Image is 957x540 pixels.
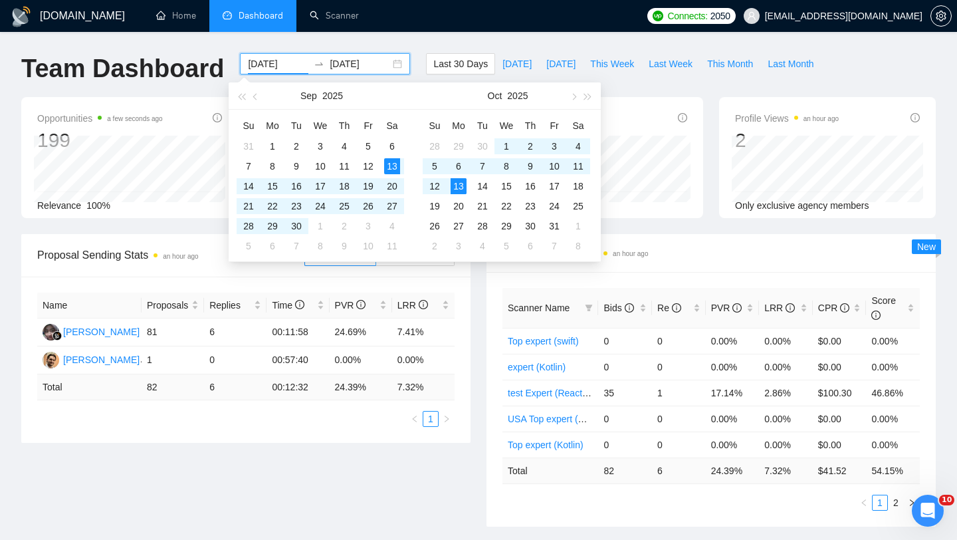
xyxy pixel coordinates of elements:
td: 2025-10-19 [423,196,447,216]
a: searchScanner [310,10,359,21]
td: 2025-10-10 [356,236,380,256]
time: an hour ago [613,250,648,257]
div: 25 [336,198,352,214]
td: 2025-09-04 [332,136,356,156]
td: 2025-10-03 [356,216,380,236]
div: 7 [241,158,257,174]
div: 31 [546,218,562,234]
div: 23 [522,198,538,214]
a: USA Top expert (Angular) [508,414,613,424]
span: Dashboard [239,10,283,21]
div: 13 [384,158,400,174]
th: Name [37,293,142,319]
div: 27 [451,218,467,234]
div: 28 [475,218,490,234]
td: 2025-09-06 [380,136,404,156]
div: 7 [546,238,562,254]
span: info-circle [625,303,634,313]
a: homeHome [156,10,196,21]
td: 2025-09-26 [356,196,380,216]
div: 30 [522,218,538,234]
span: info-circle [295,300,304,309]
span: user [747,11,756,21]
div: 24 [312,198,328,214]
div: 11 [336,158,352,174]
td: 2025-09-13 [380,156,404,176]
span: Scanner Breakdown [502,245,920,261]
div: 5 [241,238,257,254]
td: 2025-10-02 [332,216,356,236]
li: Next Page [904,495,920,511]
a: 2 [889,495,903,510]
th: Su [423,115,447,136]
th: Mo [261,115,284,136]
td: 2025-09-10 [308,156,332,176]
h1: Team Dashboard [21,53,224,84]
span: Time [272,300,304,311]
span: Replies [209,298,251,313]
span: right [908,499,916,507]
td: 0.00% [866,328,920,354]
div: 19 [360,178,376,194]
td: 2025-10-04 [380,216,404,236]
div: 15 [265,178,280,194]
td: 2025-10-10 [542,156,566,176]
span: dashboard [223,11,232,20]
td: 2025-10-01 [308,216,332,236]
td: 2025-10-15 [494,176,518,196]
button: 2025 [507,82,528,109]
td: 2025-09-23 [284,196,308,216]
span: left [860,499,868,507]
div: 13 [451,178,467,194]
td: 2025-10-21 [471,196,494,216]
div: [PERSON_NAME] Ayra [63,325,161,339]
td: 00:11:58 [266,319,329,346]
div: 2 [427,238,443,254]
td: 2025-10-14 [471,176,494,196]
td: 2025-09-25 [332,196,356,216]
span: Last 30 Days [433,57,488,71]
td: 6 [204,319,266,346]
th: Tu [284,115,308,136]
button: 2025 [322,82,343,109]
div: 17 [312,178,328,194]
div: 23 [288,198,304,214]
div: 1 [265,138,280,154]
div: 8 [312,238,328,254]
div: [PERSON_NAME] [63,352,140,367]
div: 14 [475,178,490,194]
div: 15 [498,178,514,194]
td: 2025-10-11 [566,156,590,176]
span: info-circle [840,303,849,313]
td: 2025-11-07 [542,236,566,256]
td: 2025-10-03 [542,136,566,156]
div: 16 [288,178,304,194]
button: This Month [700,53,760,74]
a: test Expert (React Native) [508,388,614,398]
span: LRR [397,300,428,311]
td: 0.00% [706,328,760,354]
th: We [308,115,332,136]
td: 0 [652,328,706,354]
div: 12 [360,158,376,174]
img: DH [43,352,59,368]
div: 27 [384,198,400,214]
td: 24.69% [330,319,392,346]
td: 0 [204,346,266,374]
button: Last Week [641,53,700,74]
span: info-circle [786,303,795,313]
li: 1 [872,495,888,511]
td: 2025-10-07 [284,236,308,256]
th: Th [332,115,356,136]
div: 21 [241,198,257,214]
td: 2025-10-25 [566,196,590,216]
button: [DATE] [495,53,539,74]
span: Connects: [667,9,707,23]
img: NF [43,324,59,340]
td: 2025-09-21 [237,196,261,216]
div: 22 [498,198,514,214]
span: New [917,241,936,252]
td: 2025-10-23 [518,196,542,216]
span: Opportunities [37,110,163,126]
span: [DATE] [546,57,576,71]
